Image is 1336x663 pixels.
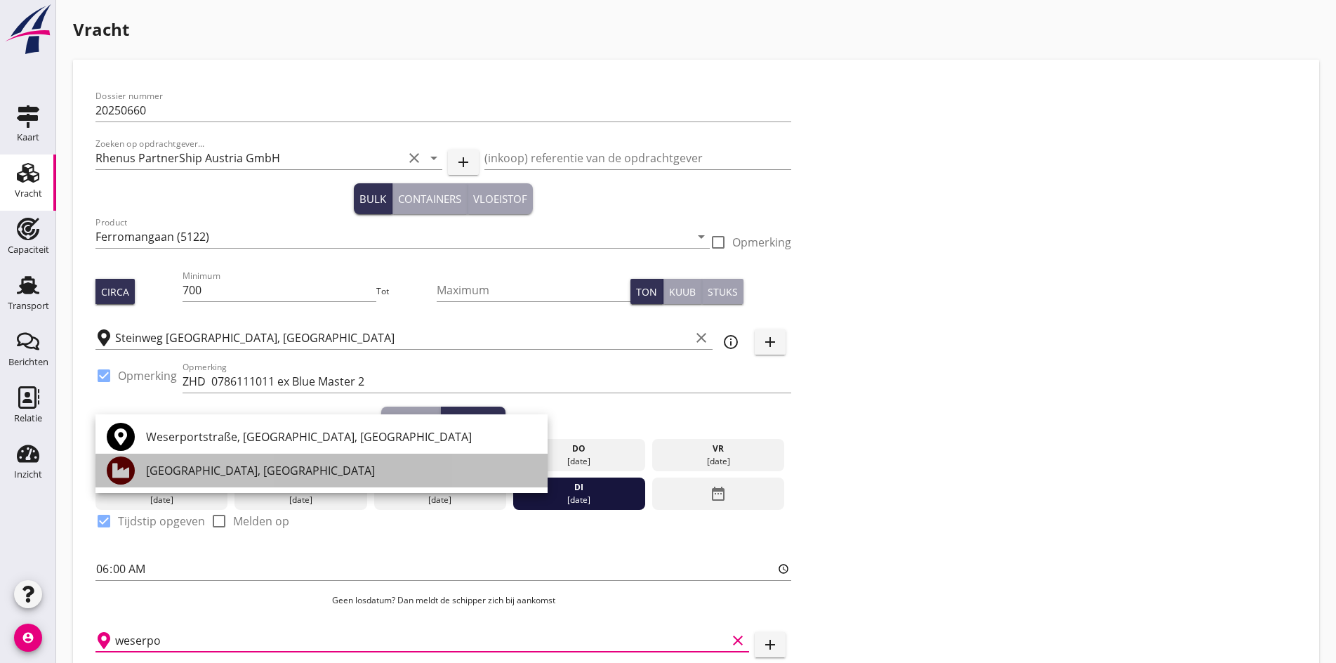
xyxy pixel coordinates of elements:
div: Circa [101,284,129,299]
input: Opmerking [183,370,791,393]
i: add [762,334,779,350]
div: Stuks [708,284,738,299]
div: [DATE] [99,494,225,506]
h1: Vracht [73,17,1319,42]
div: di [517,481,642,494]
input: Minimum [183,279,376,301]
div: Kuub [669,284,696,299]
div: Inzicht [14,470,42,479]
input: (inkoop) referentie van de opdrachtgever [484,147,792,169]
i: add [455,154,472,171]
button: Ton [630,279,663,304]
i: date_range [710,481,727,506]
input: Dossier nummer [95,99,791,122]
button: Stuks [702,279,743,304]
label: Melden op [233,514,289,528]
input: Laadplaats [115,327,690,349]
i: add [762,636,779,653]
label: Tijdstip opgeven [118,514,205,528]
div: [DATE] [656,455,781,468]
div: Bulk [359,191,386,207]
i: clear [693,329,710,346]
div: Containers [398,191,461,207]
input: Zoeken op opdrachtgever... [95,147,403,169]
button: Circa [95,279,135,304]
i: info_outline [722,334,739,350]
input: Losplaats [115,629,727,652]
div: [DATE] [517,494,642,506]
button: Containers [392,183,468,214]
label: Opmerking [118,369,177,383]
div: Ton [636,284,657,299]
div: Capaciteit [8,245,49,254]
input: Product [95,225,690,248]
i: account_circle [14,624,42,652]
div: Vloeistof [473,191,527,207]
div: Berichten [8,357,48,367]
button: Lossen op [441,407,505,432]
button: Vloeistof [468,183,533,214]
div: Tot [376,285,437,298]
input: Maximum [437,279,630,301]
div: Vracht [15,189,42,198]
div: [DATE] [377,494,503,506]
div: Weserportstraße, [GEOGRAPHIC_DATA], [GEOGRAPHIC_DATA] [146,428,536,445]
div: Laden op [387,412,435,427]
div: Relatie [14,414,42,423]
i: clear [406,150,423,166]
button: Bulk [354,183,392,214]
img: logo-small.a267ee39.svg [3,4,53,55]
div: do [517,442,642,455]
div: Lossen op [447,412,500,427]
div: Transport [8,301,49,310]
div: vr [656,442,781,455]
label: Opmerking [732,235,791,249]
i: clear [729,632,746,649]
p: Geen losdatum? Dan meldt de schipper zich bij aankomst [95,594,791,607]
i: arrow_drop_down [693,228,710,245]
div: Kaart [17,133,39,142]
div: [GEOGRAPHIC_DATA], [GEOGRAPHIC_DATA] [146,462,536,479]
button: Laden op [381,407,441,432]
button: Kuub [663,279,702,304]
i: arrow_drop_down [425,150,442,166]
div: [DATE] [517,455,642,468]
div: [DATE] [238,494,364,506]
